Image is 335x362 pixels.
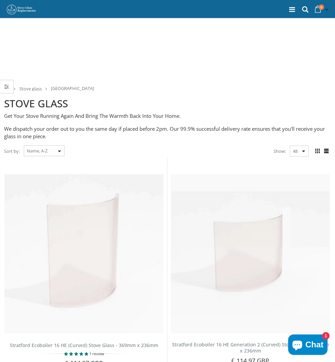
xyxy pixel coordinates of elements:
span: List view [322,147,330,155]
a: Stratford Ecoboiler 16 HE Generation 2 (Curved) Stove Glass - 369mm x 236mm [172,341,329,354]
span: Show: [274,146,286,157]
img: Stove Glass Replacement [6,4,37,15]
img: Stratford Ecoboiler 16 HE Stove Glass [4,174,164,333]
a: Stratford Ecoboiler 16 HE (Curved) Stove Glass - 369mm x 236mm [10,342,158,348]
h2: STOVE GLASS [4,97,330,111]
span: [GEOGRAPHIC_DATA] [51,85,94,91]
img: Stratford Ecoboiler 16 HE Generation 2 Stove Glass [171,174,330,333]
span: 5.00 stars [64,351,89,356]
a: Stove glass [19,86,42,92]
span: Sort by: [4,145,20,157]
span: 1 review [89,351,104,356]
p: We dispatch your order out to you the same day if placed before 2pm. Our 99.9% successful deliver... [4,125,330,140]
p: Get Your Stove Running Again And Bring The Warmth Back Into Your Home. [4,112,330,120]
span: 0 [319,4,324,10]
a: Menu [289,5,295,14]
inbox-online-store-chat: Shopify online store chat [286,334,330,357]
a: 0 [313,3,330,16]
span: Grid view [314,147,321,155]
